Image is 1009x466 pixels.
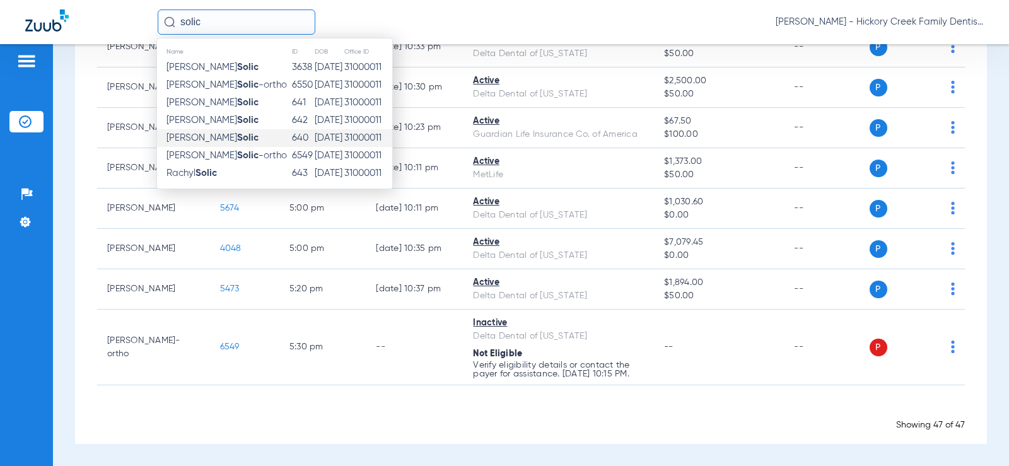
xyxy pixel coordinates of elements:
td: [DATE] 10:11 PM [366,189,463,229]
td: 31000011 [344,129,392,147]
span: [PERSON_NAME] -ortho [166,151,287,160]
div: Inactive [473,317,644,330]
div: Active [473,74,644,88]
div: Delta Dental of [US_STATE] [473,47,644,61]
strong: Solic [237,133,259,143]
span: $7,079.45 [664,236,774,249]
td: 5:30 PM [279,310,366,385]
span: 6549 [220,342,240,351]
div: Delta Dental of [US_STATE] [473,289,644,303]
td: -- [784,269,869,310]
td: [DATE] 10:30 PM [366,67,463,108]
span: 4048 [220,244,242,253]
strong: Solic [237,98,259,107]
td: -- [784,27,869,67]
td: 31000011 [344,112,392,129]
img: Search Icon [164,16,175,28]
div: Active [473,115,644,128]
div: Delta Dental of [US_STATE] [473,249,644,262]
span: $1,894.00 [664,276,774,289]
span: [PERSON_NAME] [166,133,259,143]
td: [DATE] [314,129,344,147]
div: Active [473,155,644,168]
span: 5473 [220,284,240,293]
span: Showing 47 of 47 [896,421,965,429]
td: [PERSON_NAME] [97,229,210,269]
td: 5:00 PM [279,229,366,269]
img: group-dot-blue.svg [951,341,955,353]
td: -- [784,229,869,269]
div: Delta Dental of [US_STATE] [473,330,644,343]
td: -- [784,310,869,385]
img: hamburger-icon [16,54,37,69]
span: -- [664,342,674,351]
span: $50.00 [664,47,774,61]
strong: Solic [237,151,259,160]
span: $0.00 [664,249,774,262]
td: [DATE] [314,76,344,94]
span: P [870,38,887,56]
span: $1,030.60 [664,195,774,209]
td: 641 [291,94,314,112]
img: group-dot-blue.svg [951,242,955,255]
input: Search for patients [158,9,315,35]
td: 31000011 [344,76,392,94]
td: 5:00 PM [279,189,366,229]
td: [PERSON_NAME] [97,269,210,310]
span: 5674 [220,204,240,213]
td: [DATE] 10:11 PM [366,148,463,189]
td: -- [366,310,463,385]
span: $0.00 [664,209,774,222]
td: -- [784,189,869,229]
img: Zuub Logo [25,9,69,32]
td: -- [784,108,869,148]
td: [DATE] [314,59,344,76]
td: [DATE] [314,112,344,129]
td: [PERSON_NAME] [97,189,210,229]
td: [PERSON_NAME] [97,67,210,108]
img: group-dot-blue.svg [951,202,955,214]
td: 31000011 [344,59,392,76]
img: group-dot-blue.svg [951,40,955,53]
span: P [870,119,887,137]
div: Active [473,236,644,249]
p: Verify eligibility details or contact the payer for assistance. [DATE] 10:15 PM. [473,361,644,378]
div: Delta Dental of [US_STATE] [473,209,644,222]
td: -- [784,67,869,108]
td: [DATE] 10:35 PM [366,229,463,269]
img: group-dot-blue.svg [951,161,955,174]
strong: Solic [237,80,259,90]
img: group-dot-blue.svg [951,121,955,134]
th: ID [291,45,314,59]
td: [DATE] [314,165,344,182]
span: Rachyl [166,168,217,178]
img: group-dot-blue.svg [951,81,955,93]
td: 31000011 [344,147,392,165]
td: 3638 [291,59,314,76]
span: $1,373.00 [664,155,774,168]
span: [PERSON_NAME] [166,62,259,72]
td: -- [784,148,869,189]
span: P [870,160,887,177]
td: 5:20 PM [279,269,366,310]
div: Delta Dental of [US_STATE] [473,88,644,101]
span: $100.00 [664,128,774,141]
strong: Solic [195,168,217,178]
th: Office ID [344,45,392,59]
th: Name [157,45,291,59]
td: 640 [291,129,314,147]
div: Active [473,276,644,289]
span: Not Eligible [473,349,522,358]
div: Guardian Life Insurance Co. of America [473,128,644,141]
td: 31000011 [344,94,392,112]
span: P [870,240,887,258]
span: $50.00 [664,289,774,303]
td: 31000011 [344,165,392,182]
div: Active [473,195,644,209]
td: [DATE] [314,147,344,165]
td: [DATE] 10:23 PM [366,108,463,148]
span: $2,500.00 [664,74,774,88]
span: [PERSON_NAME] - Hickory Creek Family Dentistry [776,16,984,28]
th: DOB [314,45,344,59]
td: 6549 [291,147,314,165]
